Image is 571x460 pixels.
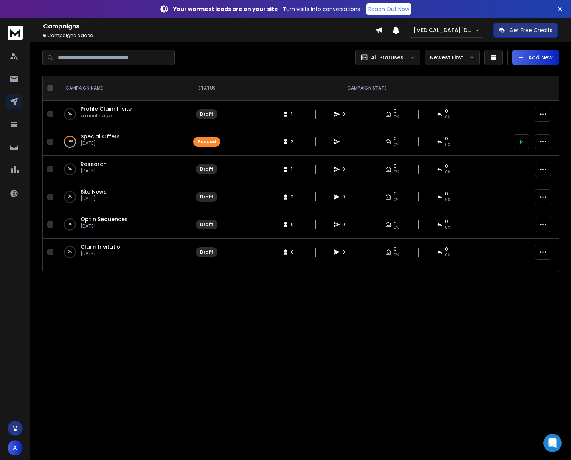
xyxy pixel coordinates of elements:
[394,246,397,252] span: 0
[291,111,298,117] span: 1
[68,166,72,173] p: 0 %
[445,114,450,120] span: 0%
[342,194,350,200] span: 0
[8,440,23,455] button: A
[68,248,72,256] p: 0 %
[394,136,397,142] span: 0
[56,239,189,266] td: 0%Claim Invitation[DATE]
[81,105,132,113] a: Profile Claim Invite
[394,191,397,197] span: 0
[342,166,350,172] span: 0
[81,160,107,168] a: Research
[68,110,72,118] p: 0 %
[291,194,298,200] span: 2
[68,221,72,228] p: 0 %
[81,243,124,251] a: Claim Invitation
[342,139,350,145] span: 1
[394,163,397,169] span: 0
[394,252,399,258] span: 0%
[445,142,450,148] span: 0 %
[371,54,403,61] p: All Statuses
[445,197,450,203] span: 0%
[493,23,558,38] button: Get Free Credits
[512,50,559,65] button: Add New
[445,108,448,114] span: 0
[445,225,450,231] span: 0%
[8,26,23,40] img: logo
[394,225,399,231] span: 0%
[445,218,448,225] span: 0
[445,252,450,258] span: 0%
[43,32,46,39] span: 6
[342,221,350,228] span: 0
[445,136,448,142] span: 0
[342,249,350,255] span: 0
[56,183,189,211] td: 0%Site News[DATE]
[81,223,128,229] p: [DATE]
[81,168,107,174] p: [DATE]
[543,434,562,452] div: Open Intercom Messenger
[394,218,397,225] span: 0
[173,5,360,13] p: – Turn visits into conversations
[81,113,132,119] p: a month ago
[394,197,399,203] span: 0%
[425,50,480,65] button: Newest First
[291,249,298,255] span: 0
[81,215,128,223] a: OptIn Sequences
[368,5,409,13] p: Reach Out Now
[291,139,298,145] span: 2
[200,111,213,117] div: Draft
[56,156,189,183] td: 0%Research[DATE]
[445,163,448,169] span: 0
[291,166,298,172] span: 1
[68,193,72,201] p: 0 %
[445,246,448,252] span: 0
[67,138,73,146] p: 50 %
[56,76,189,101] th: CAMPAIGN NAME
[200,221,213,228] div: Draft
[56,211,189,239] td: 0%OptIn Sequences[DATE]
[189,76,225,101] th: STATUS
[225,76,509,101] th: CAMPAIGN STATS
[200,194,213,200] div: Draft
[394,142,399,148] span: 0 %
[56,101,189,128] td: 0%Profile Claim Invitea month ago
[200,166,213,172] div: Draft
[394,114,399,120] span: 0%
[81,188,107,195] a: Site News
[342,111,350,117] span: 0
[81,140,120,146] p: [DATE]
[197,139,216,145] div: Paused
[81,195,107,201] p: [DATE]
[43,33,375,39] p: Campaigns added
[394,169,399,175] span: 0%
[394,108,397,114] span: 0
[173,5,278,13] strong: Your warmest leads are on your site
[81,251,124,257] p: [DATE]
[43,22,375,31] h1: Campaigns
[414,26,475,34] p: [MEDICAL_DATA][DOMAIN_NAME]
[366,3,411,15] a: Reach Out Now
[445,191,448,197] span: 0
[509,26,552,34] p: Get Free Credits
[56,128,189,156] td: 50%Special Offers[DATE]
[81,133,120,140] a: Special Offers
[445,169,450,175] span: 0%
[200,249,213,255] div: Draft
[291,221,298,228] span: 0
